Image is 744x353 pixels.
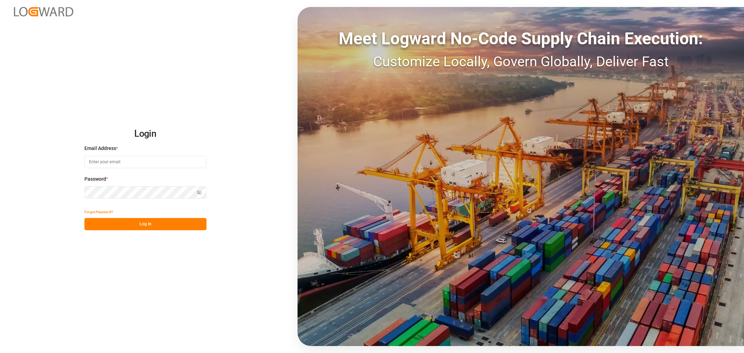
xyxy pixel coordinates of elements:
[84,123,206,145] h2: Login
[298,51,744,72] div: Customize Locally, Govern Globally, Deliver Fast
[84,175,106,183] span: Password
[84,145,116,152] span: Email Address
[84,218,206,230] button: Log In
[14,7,73,16] img: Logward_new_orange.png
[84,156,206,168] input: Enter your email
[84,206,113,218] button: Forgot Password?
[298,26,744,51] div: Meet Logward No-Code Supply Chain Execution:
